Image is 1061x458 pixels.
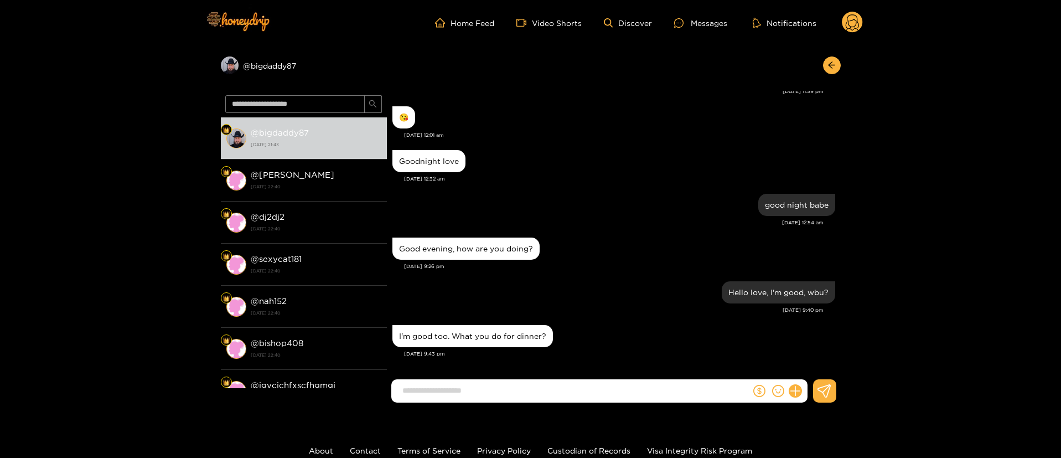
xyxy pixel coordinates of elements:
span: home [435,18,451,28]
img: conversation [226,381,246,401]
img: conversation [226,171,246,191]
div: Aug. 20, 12:01 am [392,106,415,128]
img: Fan Level [223,337,230,344]
img: Fan Level [223,211,230,218]
strong: [DATE] 22:40 [251,266,381,276]
button: Notifications [749,17,820,28]
a: Privacy Policy [477,446,531,455]
div: [DATE] 11:59 pm [392,88,824,95]
img: conversation [226,339,246,359]
strong: [DATE] 22:40 [251,224,381,234]
img: Fan Level [223,127,230,133]
strong: [DATE] 21:43 [251,140,381,150]
a: Custodian of Records [547,446,630,455]
div: Hello love, I'm good, wbu? [728,288,829,297]
img: conversation [226,213,246,233]
div: [DATE] 12:32 am [404,175,835,183]
span: video-camera [516,18,532,28]
strong: [DATE] 22:40 [251,350,381,360]
img: conversation [226,297,246,317]
strong: @ [PERSON_NAME] [251,170,334,179]
button: dollar [751,383,768,399]
button: arrow-left [823,56,841,74]
div: Aug. 20, 12:54 am [758,194,835,216]
a: Video Shorts [516,18,582,28]
span: smile [772,385,784,397]
strong: @ dj2dj2 [251,212,284,222]
div: [DATE] 9:26 pm [404,263,835,270]
img: Fan Level [223,169,230,176]
div: I'm good too. What you do for dinner? [399,332,546,341]
div: [DATE] 12:01 am [404,131,835,139]
a: Home Feed [435,18,494,28]
div: @bigdaddy87 [221,56,387,74]
img: Fan Level [223,379,230,386]
div: Aug. 20, 9:40 pm [722,281,835,303]
div: [DATE] 9:43 pm [404,350,835,358]
a: Terms of Service [397,446,460,455]
span: search [369,100,377,109]
div: Messages [674,17,727,29]
strong: [DATE] 22:40 [251,308,381,318]
a: Discover [604,18,652,28]
div: Goodnight love [399,157,459,166]
strong: @ nah152 [251,296,287,306]
div: [DATE] 9:40 pm [392,306,824,314]
div: 😘 [399,113,408,122]
a: Visa Integrity Risk Program [647,446,752,455]
img: Fan Level [223,295,230,302]
a: Contact [350,446,381,455]
div: Aug. 20, 9:26 pm [392,238,540,260]
img: Fan Level [223,253,230,260]
div: [DATE] 12:54 am [392,219,824,227]
img: conversation [226,255,246,275]
button: search [364,95,382,113]
strong: [DATE] 22:40 [251,182,381,192]
img: conversation [226,128,246,148]
a: About [309,446,333,455]
strong: @ bishop408 [251,338,303,348]
div: Good evening, how are you doing? [399,244,533,253]
strong: @ sexycat181 [251,254,302,264]
div: Aug. 20, 9:43 pm [392,325,553,347]
strong: @ jgvcjchfxscfhgmgj [251,380,335,390]
span: arrow-left [827,61,836,70]
span: dollar [753,385,765,397]
strong: @ bigdaddy87 [251,128,309,137]
div: good night babe [765,200,829,209]
div: Aug. 20, 12:32 am [392,150,465,172]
